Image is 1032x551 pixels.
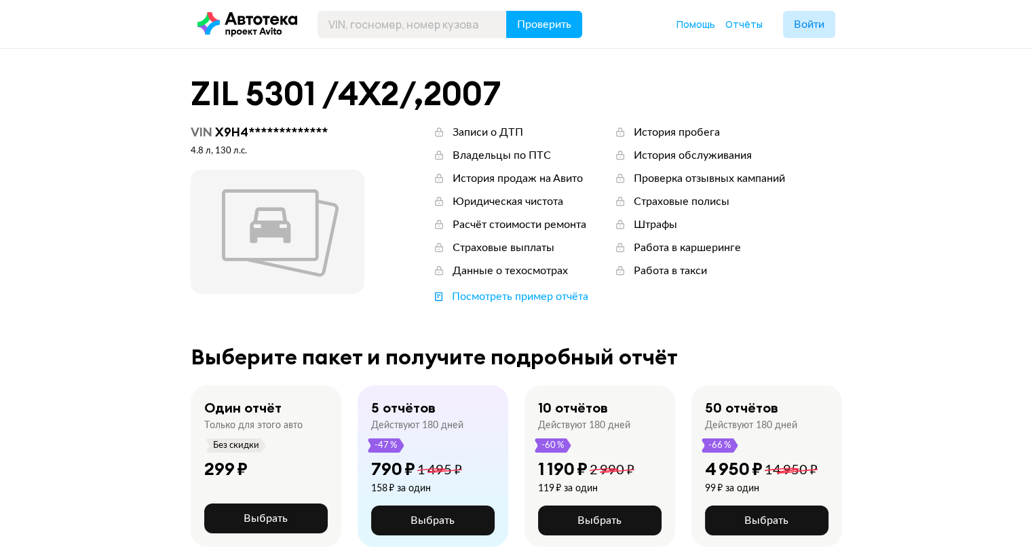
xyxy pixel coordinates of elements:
div: 4.8 л, 130 л.c. [191,145,364,157]
div: Штрафы [634,217,677,232]
button: Выбрать [371,506,495,535]
a: Посмотреть пример отчёта [432,289,588,304]
span: Выбрать [410,515,455,526]
span: Выбрать [244,513,288,524]
div: Работа в каршеринге [634,240,741,255]
div: 5 отчётов [371,399,436,417]
div: Посмотреть пример отчёта [452,289,588,304]
span: 14 950 ₽ [765,463,818,477]
span: 1 495 ₽ [417,463,462,477]
div: Работа в такси [634,263,707,278]
div: Только для этого авто [204,419,303,432]
div: 10 отчётов [538,399,608,417]
div: Действуют 180 дней [705,419,797,432]
div: История обслуживания [634,148,752,163]
div: ZIL 5301 /4X2/ , 2007 [191,76,842,111]
span: Проверить [517,19,571,30]
button: Проверить [506,11,582,38]
div: 158 ₽ за один [371,482,462,495]
a: Помощь [676,18,715,31]
input: VIN, госномер, номер кузова [318,11,507,38]
div: 119 ₽ за один [538,482,634,495]
div: Юридическая чистота [453,194,563,209]
div: Страховые выплаты [453,240,554,255]
span: -47 % [374,438,398,453]
div: Один отчёт [204,399,282,417]
div: 1 190 ₽ [538,458,588,480]
div: Данные о техосмотрах [453,263,568,278]
div: Действуют 180 дней [371,419,463,432]
span: -66 % [708,438,732,453]
button: Выбрать [538,506,662,535]
span: 2 990 ₽ [590,463,634,477]
div: Страховые полисы [634,194,729,209]
div: Записи о ДТП [453,125,523,140]
div: 4 950 ₽ [705,458,763,480]
span: Выбрать [577,515,622,526]
span: Войти [794,19,824,30]
span: Выбрать [744,515,788,526]
div: Действуют 180 дней [538,419,630,432]
span: VIN [191,124,212,140]
div: Проверка отзывных кампаний [634,171,785,186]
div: Владельцы по ПТС [453,148,551,163]
div: История продаж на Авито [453,171,583,186]
a: Отчёты [725,18,763,31]
div: История пробега [634,125,720,140]
span: Без скидки [212,438,260,453]
button: Выбрать [204,503,328,533]
div: 50 отчётов [705,399,778,417]
div: 299 ₽ [204,458,248,480]
span: -60 % [541,438,565,453]
button: Выбрать [705,506,828,535]
div: Расчёт стоимости ремонта [453,217,586,232]
div: 790 ₽ [371,458,415,480]
div: Выберите пакет и получите подробный отчёт [191,345,842,369]
div: 99 ₽ за один [705,482,818,495]
button: Войти [783,11,835,38]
